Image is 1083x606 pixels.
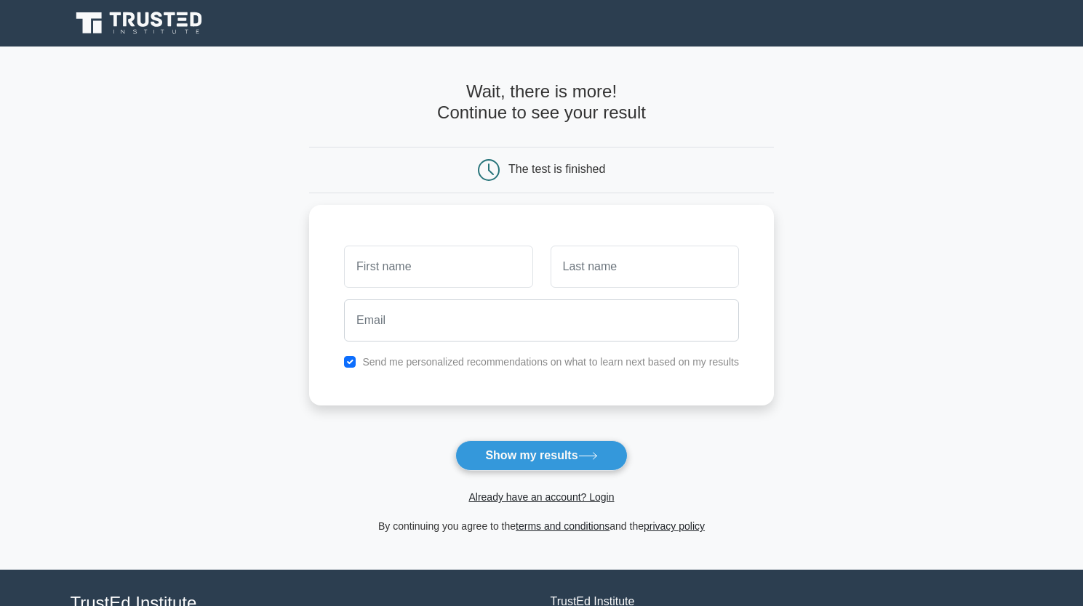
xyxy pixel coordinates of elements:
[644,520,705,532] a: privacy policy
[516,520,610,532] a: terms and conditions
[508,163,605,175] div: The test is finished
[362,356,739,368] label: Send me personalized recommendations on what to learn next based on my results
[468,491,614,503] a: Already have an account? Login
[344,246,532,288] input: First name
[551,246,739,288] input: Last name
[300,517,783,535] div: By continuing you agree to the and the
[455,440,627,471] button: Show my results
[344,299,739,342] input: Email
[309,81,774,124] h4: Wait, there is more! Continue to see your result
